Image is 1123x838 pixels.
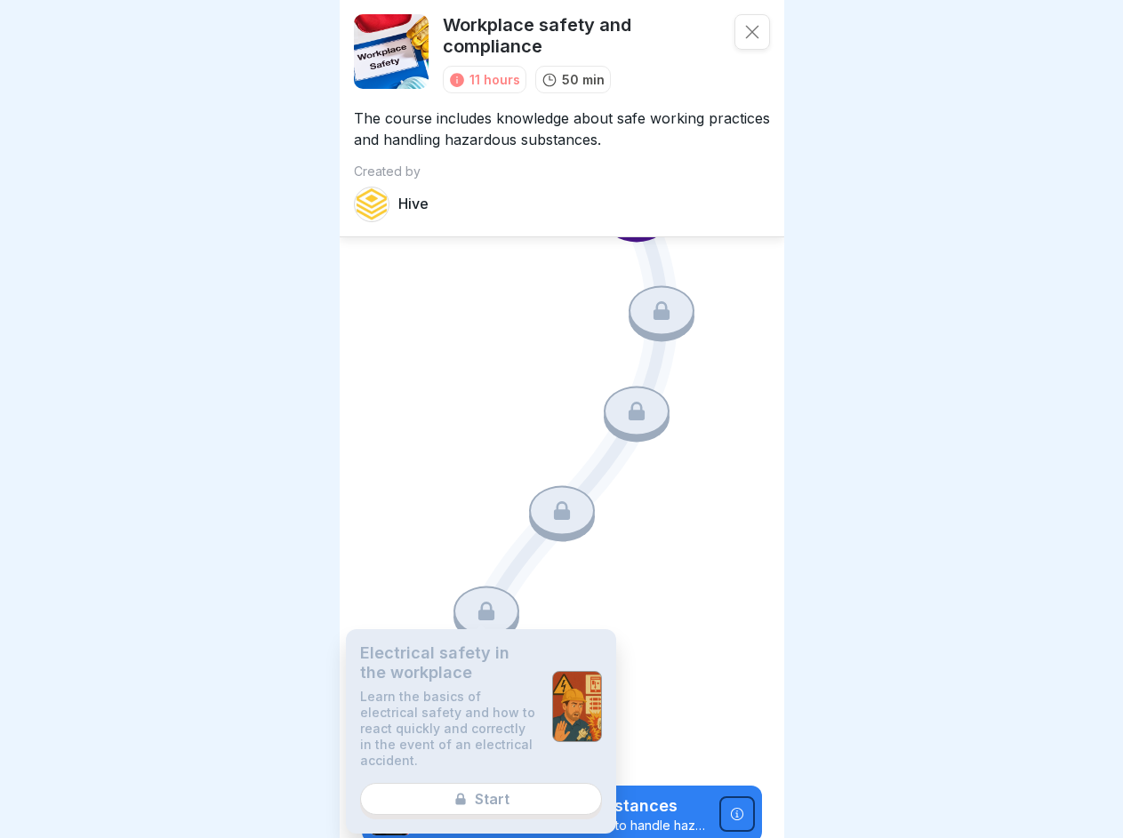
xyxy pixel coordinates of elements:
div: 11 hours [469,70,520,89]
p: Created by [354,164,770,180]
p: Electrical safety in the workplace [360,643,538,682]
p: 50 min [562,70,605,89]
p: Hive [398,196,429,212]
p: Workplace safety and compliance [443,14,720,57]
p: The course includes knowledge about safe working practices and handling hazardous substances. [354,93,770,150]
p: Learn the basics of electrical safety and how to react quickly and correctly in the event of an e... [360,689,538,769]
